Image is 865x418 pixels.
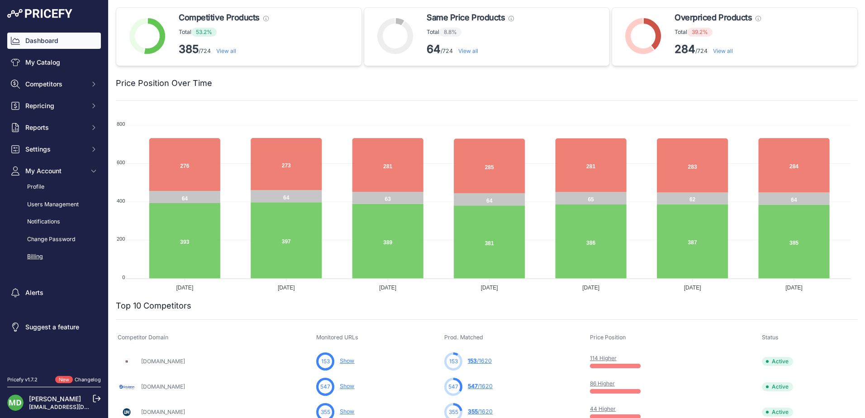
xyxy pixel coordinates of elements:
nav: Sidebar [7,33,101,365]
a: Alerts [7,285,101,301]
tspan: [DATE] [785,285,803,291]
span: 547 [448,383,458,391]
span: Same Price Products [427,11,505,24]
a: [PERSON_NAME] [29,395,81,403]
a: 153/1620 [468,357,492,364]
a: View all [216,47,236,54]
p: Total [427,28,514,37]
tspan: [DATE] [684,285,701,291]
span: Active [762,357,793,366]
a: 114 Higher [590,355,617,361]
button: My Account [7,163,101,179]
h2: Price Position Over Time [116,77,212,90]
a: Users Management [7,197,101,213]
span: 355 [321,408,330,416]
a: [EMAIL_ADDRESS][DOMAIN_NAME] [29,404,124,410]
a: Show [340,383,354,389]
span: Competitors [25,80,85,89]
a: Notifications [7,214,101,230]
span: Active [762,382,793,391]
button: Competitors [7,76,101,92]
span: Prod. Matched [444,334,483,341]
a: View all [458,47,478,54]
tspan: 800 [117,121,125,127]
span: 8.8% [439,28,461,37]
a: Profile [7,179,101,195]
a: [DOMAIN_NAME] [141,408,185,415]
strong: 284 [675,43,695,56]
a: [DOMAIN_NAME] [141,358,185,365]
button: Settings [7,141,101,157]
a: Change Password [7,232,101,247]
span: Status [762,334,779,341]
span: Competitive Products [179,11,260,24]
span: 355 [449,408,458,416]
span: 355 [468,408,478,415]
p: /724 [179,42,269,57]
a: View all [713,47,733,54]
span: 547 [320,383,330,391]
span: 153 [321,357,330,366]
p: /724 [427,42,514,57]
span: Price Position [590,334,626,341]
a: Billing [7,249,101,265]
a: 547/1620 [468,383,493,389]
tspan: [DATE] [481,285,498,291]
tspan: 200 [117,236,125,242]
span: 53.2% [191,28,217,37]
tspan: [DATE] [582,285,599,291]
strong: 64 [427,43,441,56]
a: Changelog [75,376,101,383]
a: Suggest a feature [7,319,101,335]
tspan: [DATE] [379,285,396,291]
tspan: [DATE] [176,285,193,291]
span: 153 [468,357,477,364]
div: Pricefy v1.7.2 [7,376,38,384]
span: 547 [468,383,478,389]
span: My Account [25,166,85,176]
span: Reports [25,123,85,132]
p: /724 [675,42,761,57]
span: New [55,376,73,384]
a: Dashboard [7,33,101,49]
tspan: [DATE] [278,285,295,291]
img: Pricefy Logo [7,9,72,18]
a: 86 Higher [590,380,615,387]
tspan: 0 [122,275,125,280]
p: Total [675,28,761,37]
span: Settings [25,145,85,154]
button: Reports [7,119,101,136]
button: Repricing [7,98,101,114]
strong: 385 [179,43,199,56]
a: [DOMAIN_NAME] [141,383,185,390]
span: Competitor Domain [118,334,168,341]
a: Show [340,408,354,415]
p: Total [179,28,269,37]
span: Active [762,408,793,417]
a: 355/1620 [468,408,493,415]
span: Overpriced Products [675,11,752,24]
span: Repricing [25,101,85,110]
a: Show [340,357,354,364]
span: Monitored URLs [316,334,358,341]
tspan: 600 [117,160,125,165]
span: 153 [449,357,458,366]
h2: Top 10 Competitors [116,299,191,312]
span: 39.2% [687,28,713,37]
a: My Catalog [7,54,101,71]
tspan: 400 [117,198,125,204]
a: 44 Higher [590,405,616,412]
